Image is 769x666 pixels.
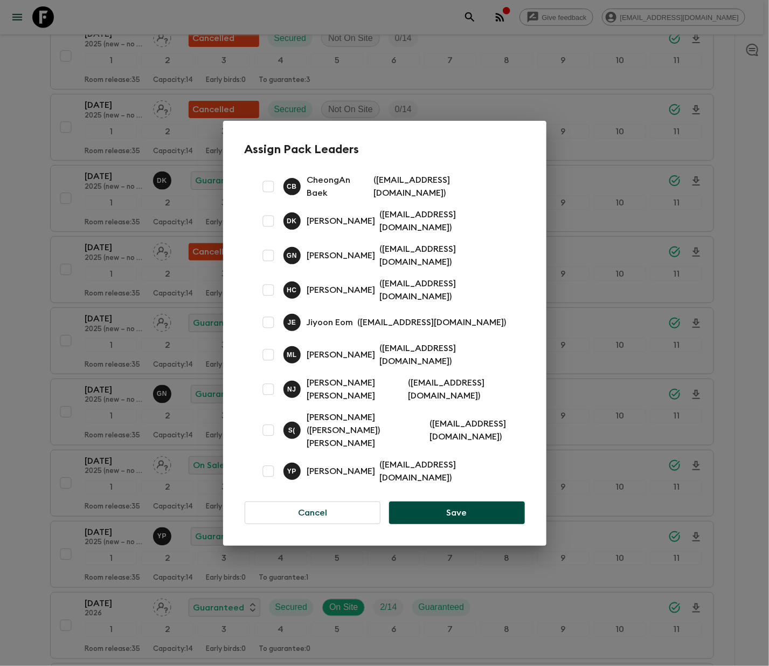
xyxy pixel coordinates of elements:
p: S ( [288,426,295,435]
button: Cancel [245,502,381,524]
p: [PERSON_NAME] [307,348,376,361]
p: M L [287,351,297,359]
p: H C [287,286,297,294]
p: D K [287,217,297,225]
p: Jiyoon Eom [307,316,354,329]
p: N J [287,385,296,394]
p: [PERSON_NAME] [307,284,376,297]
p: ( [EMAIL_ADDRESS][DOMAIN_NAME] ) [373,174,512,200]
p: Y P [287,467,296,476]
p: ( [EMAIL_ADDRESS][DOMAIN_NAME] ) [380,458,512,484]
p: ( [EMAIL_ADDRESS][DOMAIN_NAME] ) [408,376,511,402]
p: G N [287,251,297,260]
p: C B [287,182,297,191]
p: J E [288,318,296,327]
p: CheongAn Baek [307,174,369,200]
p: ( [EMAIL_ADDRESS][DOMAIN_NAME] ) [380,277,512,303]
p: [PERSON_NAME] [307,465,376,478]
p: ( [EMAIL_ADDRESS][DOMAIN_NAME] ) [380,342,512,368]
h2: Assign Pack Leaders [245,142,525,156]
p: [PERSON_NAME] [PERSON_NAME] [307,376,404,402]
p: ( [EMAIL_ADDRESS][DOMAIN_NAME] ) [380,243,512,269]
p: [PERSON_NAME] [307,249,376,262]
p: ( [EMAIL_ADDRESS][DOMAIN_NAME] ) [429,417,511,443]
p: [PERSON_NAME] [307,215,376,228]
p: ( [EMAIL_ADDRESS][DOMAIN_NAME] ) [380,208,512,234]
p: [PERSON_NAME] ([PERSON_NAME]) [PERSON_NAME] [307,411,426,450]
p: ( [EMAIL_ADDRESS][DOMAIN_NAME] ) [358,316,507,329]
button: Save [389,502,524,524]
